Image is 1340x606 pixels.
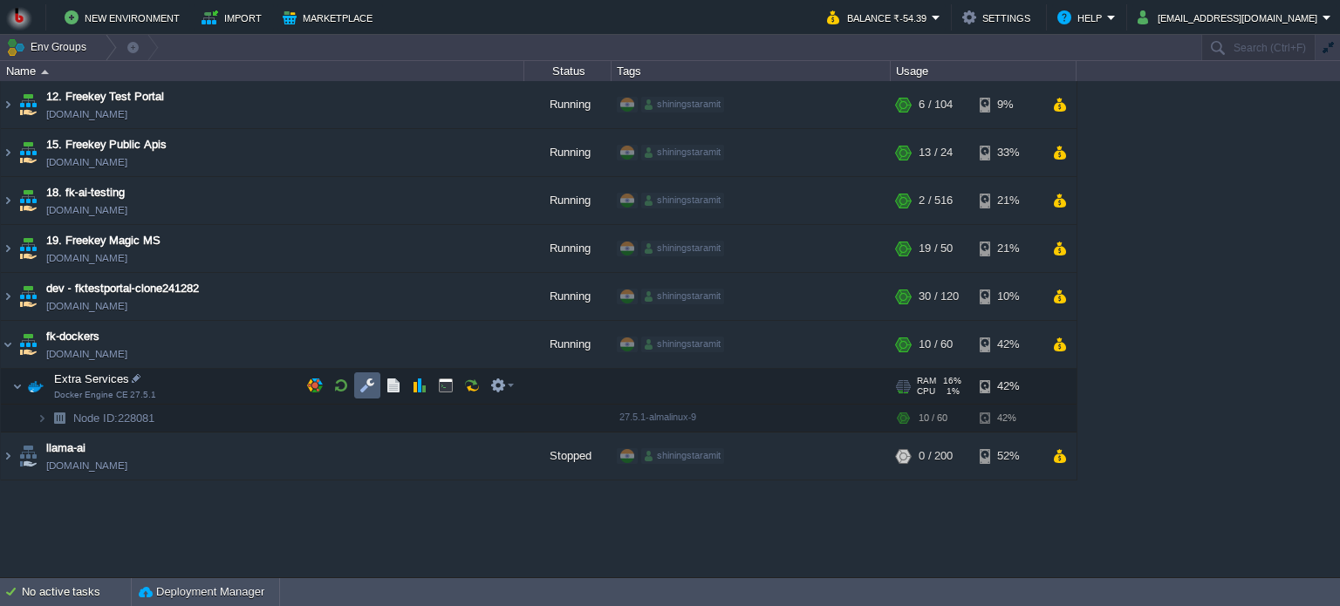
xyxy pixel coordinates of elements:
[46,232,161,249] a: 19. Freekey Magic MS
[612,61,890,81] div: Tags
[525,61,611,81] div: Status
[1,432,15,480] img: AMDAwAAAACH5BAEAAAAALAAAAAABAAEAAAICRAEAOw==
[52,371,132,386] span: Extra Services
[46,345,127,363] a: [DOMAIN_NAME]
[919,225,953,272] div: 19 / 50
[943,376,961,386] span: 16%
[46,297,127,315] a: [DOMAIN_NAME]
[6,4,32,31] img: Bitss Techniques
[139,583,264,601] button: Deployment Manager
[46,457,127,474] span: [DOMAIN_NAME]
[46,184,125,201] a: 18. fk-ai-testing
[46,201,127,219] a: [DOMAIN_NAME]
[1,177,15,224] img: AMDAwAAAACH5BAEAAAAALAAAAAABAAEAAAICRAEAOw==
[46,153,127,171] a: [DOMAIN_NAME]
[524,177,612,224] div: Running
[641,448,724,464] div: shiningstaramit
[524,129,612,176] div: Running
[524,81,612,128] div: Running
[16,177,40,224] img: AMDAwAAAACH5BAEAAAAALAAAAAABAAEAAAICRAEAOw==
[46,106,127,123] a: [DOMAIN_NAME]
[980,177,1036,224] div: 21%
[942,386,960,397] span: 1%
[919,432,953,480] div: 0 / 200
[73,412,118,425] span: Node ID:
[619,412,696,422] span: 27.5.1-almalinux-9
[47,405,72,432] img: AMDAwAAAACH5BAEAAAAALAAAAAABAAEAAAICRAEAOw==
[962,7,1036,28] button: Settings
[524,432,612,480] div: Stopped
[46,136,167,153] a: 15. Freekey Public Apis
[919,177,953,224] div: 2 / 516
[980,321,1036,368] div: 42%
[46,280,199,297] a: dev - fktestportal-clone241282
[16,432,40,480] img: AMDAwAAAACH5BAEAAAAALAAAAAABAAEAAAICRAEAOw==
[41,70,49,74] img: AMDAwAAAACH5BAEAAAAALAAAAAABAAEAAAICRAEAOw==
[641,289,724,304] div: shiningstaramit
[46,249,127,267] a: [DOMAIN_NAME]
[641,241,724,256] div: shiningstaramit
[16,81,40,128] img: AMDAwAAAACH5BAEAAAAALAAAAAABAAEAAAICRAEAOw==
[524,273,612,320] div: Running
[524,225,612,272] div: Running
[892,61,1076,81] div: Usage
[641,193,724,208] div: shiningstaramit
[6,35,92,59] button: Env Groups
[46,88,164,106] a: 12. Freekey Test Portal
[980,225,1036,272] div: 21%
[72,411,157,426] span: 228081
[980,369,1036,404] div: 42%
[46,439,85,457] a: llama-ai
[1,129,15,176] img: AMDAwAAAACH5BAEAAAAALAAAAAABAAEAAAICRAEAOw==
[641,145,724,160] div: shiningstaramit
[283,7,378,28] button: Marketplace
[22,578,131,606] div: No active tasks
[1,225,15,272] img: AMDAwAAAACH5BAEAAAAALAAAAAABAAEAAAICRAEAOw==
[641,97,724,112] div: shiningstaramit
[37,405,47,432] img: AMDAwAAAACH5BAEAAAAALAAAAAABAAEAAAICRAEAOw==
[1057,7,1107,28] button: Help
[980,81,1036,128] div: 9%
[919,321,953,368] div: 10 / 60
[917,386,935,397] span: CPU
[980,405,1036,432] div: 42%
[16,225,40,272] img: AMDAwAAAACH5BAEAAAAALAAAAAABAAEAAAICRAEAOw==
[12,369,23,404] img: AMDAwAAAACH5BAEAAAAALAAAAAABAAEAAAICRAEAOw==
[46,328,99,345] a: fk-dockers
[16,321,40,368] img: AMDAwAAAACH5BAEAAAAALAAAAAABAAEAAAICRAEAOw==
[980,129,1036,176] div: 33%
[52,372,132,385] a: Extra ServicesDocker Engine CE 27.5.1
[1138,7,1323,28] button: [EMAIL_ADDRESS][DOMAIN_NAME]
[65,7,185,28] button: New Environment
[202,7,267,28] button: Import
[827,7,932,28] button: Balance ₹-54.39
[1,321,15,368] img: AMDAwAAAACH5BAEAAAAALAAAAAABAAEAAAICRAEAOw==
[919,129,953,176] div: 13 / 24
[16,273,40,320] img: AMDAwAAAACH5BAEAAAAALAAAAAABAAEAAAICRAEAOw==
[72,411,157,426] a: Node ID:228081
[980,273,1036,320] div: 10%
[917,376,936,386] span: RAM
[54,390,156,400] span: Docker Engine CE 27.5.1
[919,81,953,128] div: 6 / 104
[2,61,523,81] div: Name
[24,369,48,404] img: AMDAwAAAACH5BAEAAAAALAAAAAABAAEAAAICRAEAOw==
[980,432,1036,480] div: 52%
[1,81,15,128] img: AMDAwAAAACH5BAEAAAAALAAAAAABAAEAAAICRAEAOw==
[919,273,959,320] div: 30 / 120
[919,405,947,432] div: 10 / 60
[641,337,724,352] div: shiningstaramit
[524,321,612,368] div: Running
[1,273,15,320] img: AMDAwAAAACH5BAEAAAAALAAAAAABAAEAAAICRAEAOw==
[16,129,40,176] img: AMDAwAAAACH5BAEAAAAALAAAAAABAAEAAAICRAEAOw==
